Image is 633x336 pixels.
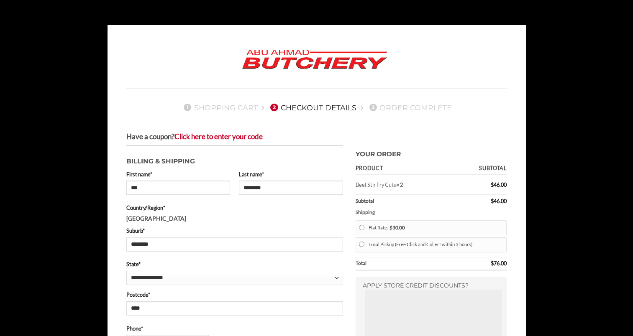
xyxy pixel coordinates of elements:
[369,239,503,250] label: Local Pickup (Free Click and Collect within 3 hours)
[126,227,343,235] label: Suburb
[126,215,186,222] strong: [GEOGRAPHIC_DATA]
[491,198,507,204] bdi: 46.00
[491,181,507,188] bdi: 46.00
[356,145,507,160] h3: Your order
[356,195,450,207] th: Subtotal
[126,260,343,268] label: State
[184,104,191,111] span: 1
[390,225,405,230] bdi: 30.00
[491,260,494,267] span: $
[491,260,507,267] bdi: 76.00
[270,104,278,111] span: 2
[491,181,494,188] span: $
[126,290,343,299] label: Postcode
[356,207,507,218] th: Shipping
[235,44,394,76] img: Abu Ahmad Butchery
[491,198,494,204] span: $
[450,163,507,175] th: Subtotal
[396,181,403,188] strong: × 2
[181,103,258,112] a: 1Shopping Cart
[369,222,503,233] label: Flat Rate:
[356,175,450,195] td: Beef Stir Fry Cuts
[363,282,469,289] span: Apply store credit discounts?
[126,97,507,118] nav: Checkout steps
[126,204,343,212] label: Country/Region
[268,103,356,112] a: 2Checkout details
[390,225,392,230] span: $
[126,131,507,142] div: Have a coupon?
[356,163,450,175] th: Product
[356,257,450,271] th: Total
[174,132,263,141] a: Enter your coupon code
[126,152,343,167] h3: Billing & Shipping
[126,324,343,333] label: Phone
[126,170,231,178] label: First name
[239,170,343,178] label: Last name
